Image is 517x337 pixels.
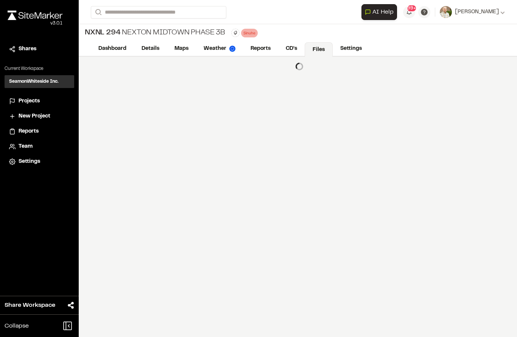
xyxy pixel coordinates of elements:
[278,42,305,56] a: CD's
[19,142,33,151] span: Team
[361,4,400,20] div: Open AI Assistant
[5,301,55,310] span: Share Workspace
[8,20,62,27] div: Oh geez...please don't...
[9,127,70,136] a: Reports
[440,6,505,18] button: [PERSON_NAME]
[8,11,62,20] img: rebrand.png
[333,42,369,56] a: Settings
[19,45,36,53] span: Shares
[134,42,167,56] a: Details
[85,27,225,39] div: Nexton Midtown Phase 3B
[19,127,39,136] span: Reports
[241,29,258,37] div: Sinuhe
[403,6,415,18] button: 99+
[9,97,70,105] a: Projects
[305,42,333,57] a: Files
[455,8,499,16] span: [PERSON_NAME]
[196,42,243,56] a: Weather
[440,6,452,18] img: User
[9,78,59,85] h3: SeamonWhiteside Inc.
[243,42,278,56] a: Reports
[167,42,196,56] a: Maps
[5,65,74,72] p: Current Workspace
[9,45,70,53] a: Shares
[5,322,29,331] span: Collapse
[9,158,70,166] a: Settings
[19,97,40,105] span: Projects
[9,142,70,151] a: Team
[91,6,104,19] button: Search
[407,5,416,12] span: 99+
[231,29,240,37] button: Edit Tags
[19,158,40,166] span: Settings
[85,27,120,39] span: NXNL 294
[361,4,397,20] button: Open AI Assistant
[372,8,394,17] span: AI Help
[91,42,134,56] a: Dashboard
[229,46,235,52] img: precipai.png
[9,112,70,121] a: New Project
[19,112,50,121] span: New Project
